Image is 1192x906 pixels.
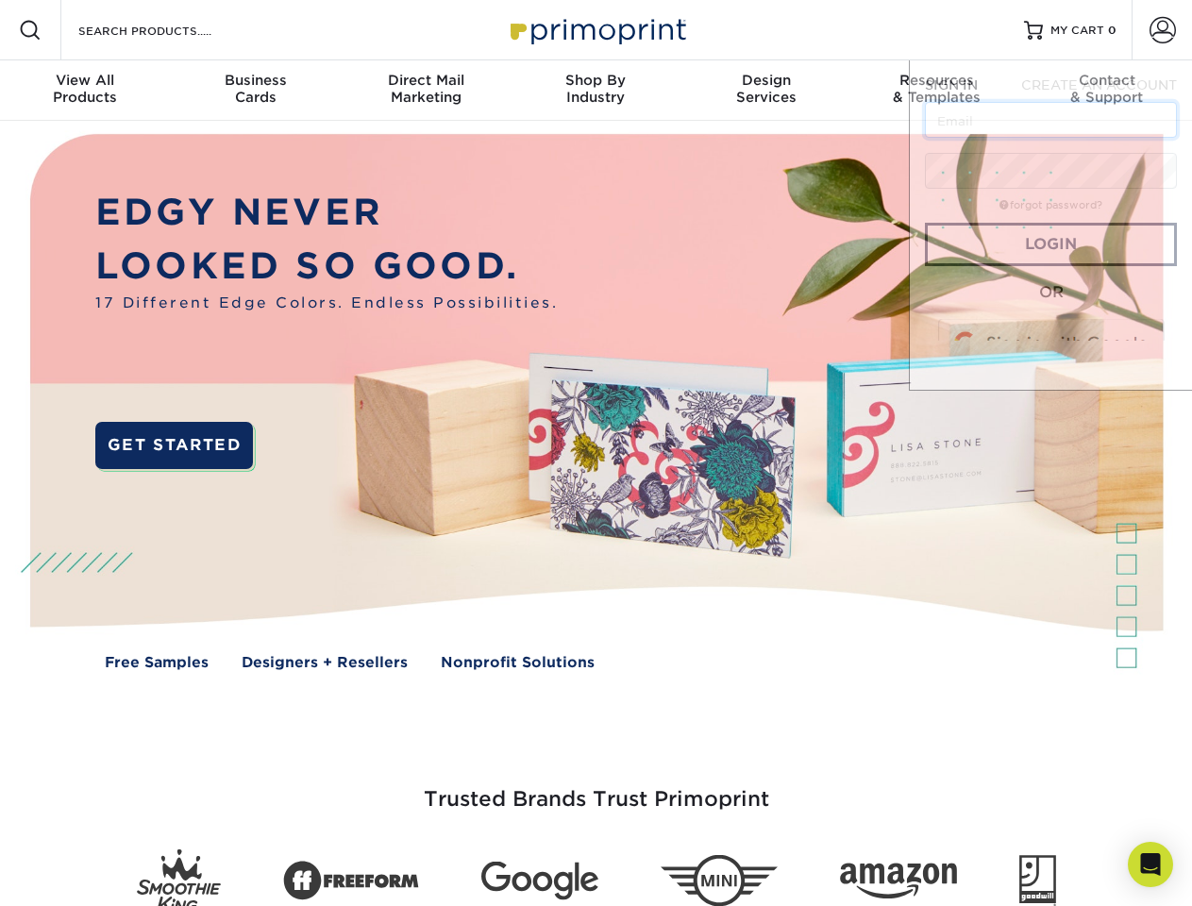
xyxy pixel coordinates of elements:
[170,72,340,106] div: Cards
[441,652,595,674] a: Nonprofit Solutions
[95,293,558,314] span: 17 Different Edge Colors. Endless Possibilities.
[925,281,1177,304] div: OR
[925,102,1177,138] input: Email
[681,72,851,106] div: Services
[95,240,558,294] p: LOOKED SO GOOD.
[44,742,1149,834] h3: Trusted Brands Trust Primoprint
[1128,842,1173,887] div: Open Intercom Messenger
[105,652,209,674] a: Free Samples
[242,652,408,674] a: Designers + Resellers
[999,199,1102,211] a: forgot password?
[481,862,598,900] img: Google
[511,60,680,121] a: Shop ByIndustry
[1108,24,1116,37] span: 0
[1019,855,1056,906] img: Goodwill
[681,72,851,89] span: Design
[341,72,511,89] span: Direct Mail
[925,77,978,92] span: SIGN IN
[76,19,260,42] input: SEARCH PRODUCTS.....
[341,60,511,121] a: Direct MailMarketing
[511,72,680,106] div: Industry
[1050,23,1104,39] span: MY CART
[502,9,691,50] img: Primoprint
[95,186,558,240] p: EDGY NEVER
[1021,77,1177,92] span: CREATE AN ACCOUNT
[840,864,957,899] img: Amazon
[341,72,511,106] div: Marketing
[851,72,1021,106] div: & Templates
[95,422,253,469] a: GET STARTED
[170,72,340,89] span: Business
[925,223,1177,266] a: Login
[851,72,1021,89] span: Resources
[851,60,1021,121] a: Resources& Templates
[681,60,851,121] a: DesignServices
[170,60,340,121] a: BusinessCards
[511,72,680,89] span: Shop By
